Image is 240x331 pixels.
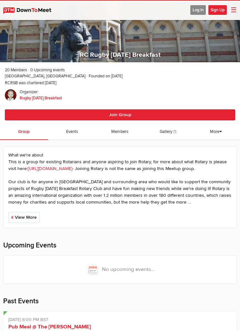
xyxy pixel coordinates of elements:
[5,89,16,101] img: Rugby Saturday Breakfast
[111,129,128,134] span: Members
[3,236,237,255] h2: Upcoming Events
[231,6,237,14] span: ☰
[190,5,206,15] span: Log In
[3,255,237,284] div: No upcoming events...
[8,178,232,206] p: Our club is for anyone in [GEOGRAPHIC_DATA] and surrounding area who would like to support the co...
[190,7,206,13] a: Log In
[173,129,176,134] span: (1)
[5,80,235,86] span: RCRSB was chartered [DATE]
[3,292,237,311] h2: Past Events
[5,109,235,120] button: Join Group
[8,152,232,172] p: What we're about This is a group for existing Rotarians and anyone aspiring to join Rotary, for m...
[3,7,58,14] img: DownToMeet
[28,166,72,171] a: [URL][DOMAIN_NAME]
[28,67,65,73] span: 0 Upcoming events
[66,129,78,134] span: Events
[8,316,232,323] p: [DATE] 6:00 PM BST
[20,89,38,95] b: Organizer:
[208,7,227,13] a: Sign Up
[20,95,62,101] span: Rugby [DATE] Breakfast
[86,73,123,79] span: Founded on [DATE]
[20,95,62,101] a: Organizer: Rugby [DATE] Breakfast
[144,124,192,140] a: Gallery (1)
[18,129,30,134] span: Group
[48,124,96,140] a: Events
[5,73,85,79] span: [GEOGRAPHIC_DATA], [GEOGRAPHIC_DATA]
[208,5,227,15] span: Sign Up
[8,324,91,330] a: Pub Meal @ The [PERSON_NAME]
[96,124,144,140] a: Members
[5,67,27,73] span: 20 Members
[8,212,40,223] a: View More
[207,124,225,141] a: More
[160,129,172,134] span: Gallery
